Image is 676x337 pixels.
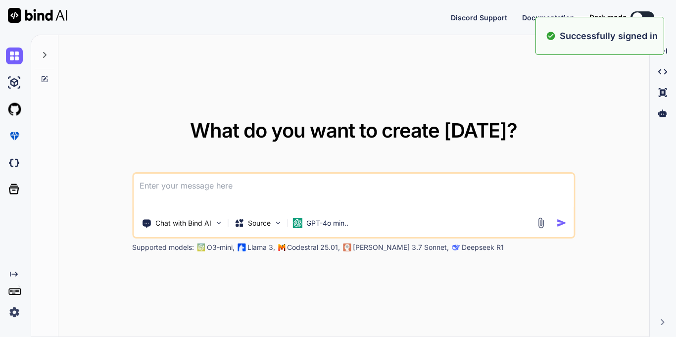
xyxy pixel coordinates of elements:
img: GPT-4 [197,243,205,251]
button: Discord Support [451,12,507,23]
p: Supported models: [132,242,194,252]
p: Deepseek R1 [462,242,504,252]
img: ai-studio [6,74,23,91]
img: premium [6,128,23,144]
img: darkCloudIdeIcon [6,154,23,171]
p: Source [248,218,271,228]
img: Mistral-AI [278,244,285,251]
p: GPT-4o min.. [306,218,348,228]
img: chat [6,48,23,64]
span: What do you want to create [DATE]? [190,118,517,143]
img: claude [452,243,460,251]
img: Pick Tools [214,219,223,227]
p: Llama 3, [247,242,275,252]
img: alert [546,29,556,43]
img: GPT-4o mini [292,218,302,228]
img: icon [556,218,567,228]
span: Documentation [522,13,575,22]
img: Pick Models [274,219,282,227]
img: claude [343,243,351,251]
p: Successfully signed in [560,29,658,43]
p: O3-mini, [207,242,235,252]
span: Discord Support [451,13,507,22]
p: Codestral 25.01, [287,242,340,252]
img: settings [6,304,23,321]
img: attachment [535,217,546,229]
button: Documentation [522,12,575,23]
img: Bind AI [8,8,67,23]
img: githubLight [6,101,23,118]
span: Dark mode [589,12,627,22]
p: [PERSON_NAME] 3.7 Sonnet, [353,242,449,252]
img: Llama2 [238,243,245,251]
p: Chat with Bind AI [155,218,211,228]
